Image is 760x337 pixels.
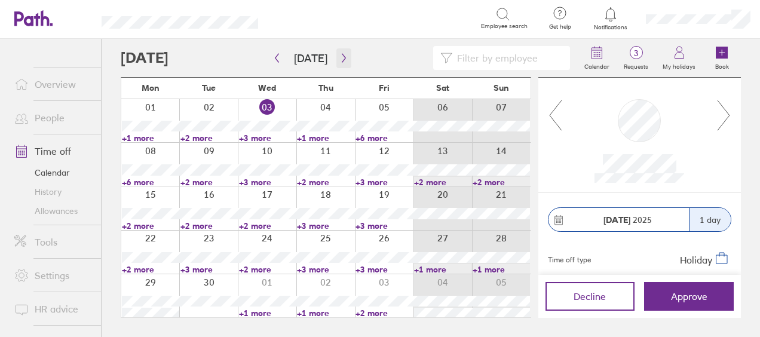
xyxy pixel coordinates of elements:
[297,220,354,231] a: +3 more
[356,308,413,318] a: +2 more
[617,48,655,58] span: 3
[481,23,528,30] span: Employee search
[548,251,591,265] div: Time off type
[122,264,179,275] a: +2 more
[592,24,630,31] span: Notifications
[239,177,296,188] a: +3 more
[356,220,413,231] a: +3 more
[180,177,238,188] a: +2 more
[5,230,101,254] a: Tools
[452,47,563,69] input: Filter by employee
[180,133,238,143] a: +2 more
[473,177,530,188] a: +2 more
[356,177,413,188] a: +3 more
[436,83,449,93] span: Sat
[318,83,333,93] span: Thu
[122,220,179,231] a: +2 more
[655,60,703,71] label: My holidays
[494,83,509,93] span: Sun
[142,83,160,93] span: Mon
[592,6,630,31] a: Notifications
[122,177,179,188] a: +6 more
[356,133,413,143] a: +6 more
[577,60,617,71] label: Calendar
[473,264,530,275] a: +1 more
[180,264,238,275] a: +3 more
[5,106,101,130] a: People
[5,264,101,287] a: Settings
[284,48,337,68] button: [DATE]
[290,13,321,23] div: Search
[239,133,296,143] a: +3 more
[180,220,238,231] a: +2 more
[356,264,413,275] a: +3 more
[414,177,471,188] a: +2 more
[708,60,736,71] label: Book
[617,60,655,71] label: Requests
[297,264,354,275] a: +3 more
[5,139,101,163] a: Time off
[5,297,101,321] a: HR advice
[239,308,296,318] a: +1 more
[5,163,101,182] a: Calendar
[258,83,276,93] span: Wed
[297,133,354,143] a: +1 more
[541,23,580,30] span: Get help
[239,264,296,275] a: +2 more
[5,182,101,201] a: History
[577,39,617,77] a: Calendar
[297,177,354,188] a: +2 more
[414,264,471,275] a: +1 more
[603,215,630,225] strong: [DATE]
[689,208,731,231] div: 1 day
[379,83,390,93] span: Fri
[239,220,296,231] a: +2 more
[644,282,734,311] button: Approve
[655,39,703,77] a: My holidays
[5,201,101,220] a: Allowances
[546,282,635,311] button: Decline
[703,39,741,77] a: Book
[617,39,655,77] a: 3Requests
[122,133,179,143] a: +1 more
[297,308,354,318] a: +1 more
[671,291,707,302] span: Approve
[202,83,216,93] span: Tue
[680,254,712,266] span: Holiday
[5,72,101,96] a: Overview
[574,291,606,302] span: Decline
[603,215,652,225] span: 2025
